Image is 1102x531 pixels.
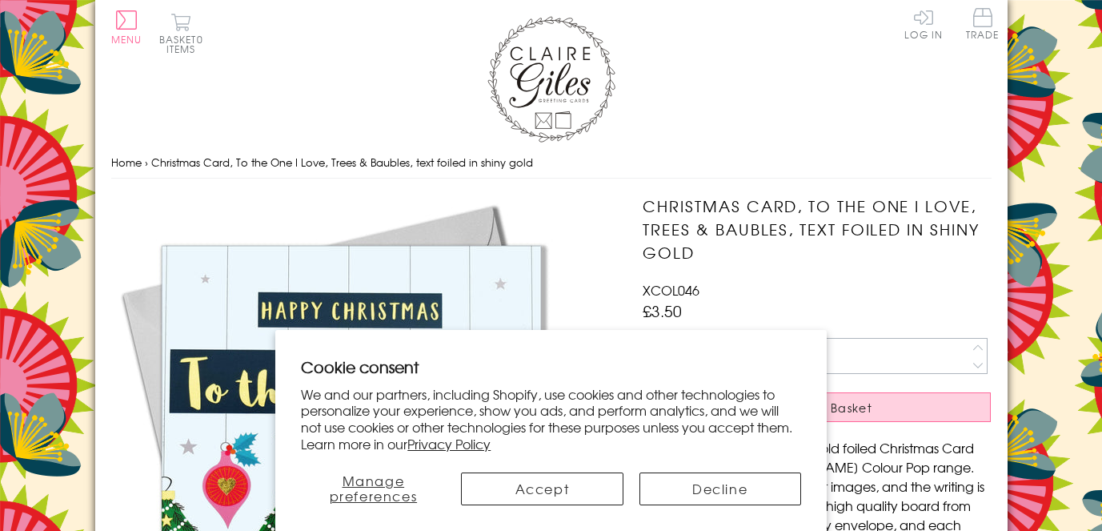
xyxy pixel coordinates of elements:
img: Claire Giles Greetings Cards [487,16,615,143]
h1: Christmas Card, To the One I Love, Trees & Baubles, text foiled in shiny gold [643,195,991,263]
button: Basket0 items [159,13,203,54]
a: Log In [904,8,943,39]
span: Menu [111,32,142,46]
a: Privacy Policy [407,434,491,453]
a: Home [111,155,142,170]
button: Decline [639,473,801,505]
button: Manage preferences [301,473,445,505]
h2: Cookie consent [301,356,801,378]
p: We and our partners, including Shopify, use cookies and other technologies to personalize your ex... [301,386,801,453]
span: Christmas Card, To the One I Love, Trees & Baubles, text foiled in shiny gold [151,155,533,170]
span: XCOL046 [643,280,699,300]
button: Menu [111,10,142,44]
nav: breadcrumbs [111,147,992,179]
span: 0 items [166,32,203,56]
a: Trade [966,8,1000,42]
span: Manage preferences [330,471,418,505]
span: £3.50 [643,300,682,322]
span: Add to Basket [781,400,872,416]
span: › [145,155,148,170]
button: Accept [461,473,623,505]
span: Trade [966,8,1000,39]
